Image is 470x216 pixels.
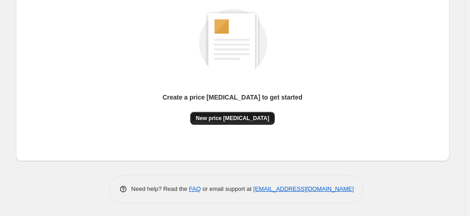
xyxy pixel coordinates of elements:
span: Need help? Read the [131,185,189,192]
a: FAQ [189,185,201,192]
span: New price [MEDICAL_DATA] [196,115,269,122]
button: New price [MEDICAL_DATA] [190,112,275,125]
p: Create a price [MEDICAL_DATA] to get started [162,93,303,102]
span: or email support at [201,185,253,192]
a: [EMAIL_ADDRESS][DOMAIN_NAME] [253,185,354,192]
